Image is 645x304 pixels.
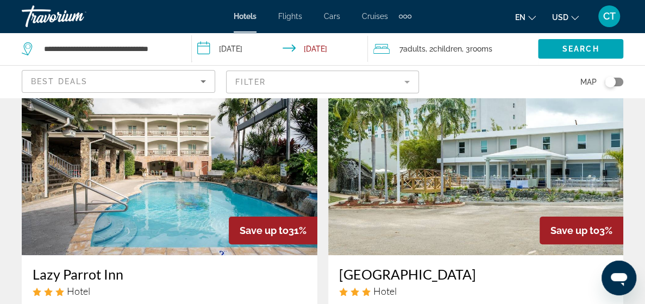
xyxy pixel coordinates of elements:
button: Search [538,39,623,59]
span: CT [603,11,616,22]
button: Extra navigation items [399,8,411,25]
span: Save up to [240,225,289,236]
button: Change currency [552,9,579,25]
button: Change language [515,9,536,25]
a: [GEOGRAPHIC_DATA] [339,266,613,282]
span: , 2 [425,41,462,56]
span: Map [580,74,597,90]
span: Children [433,45,462,53]
a: Travorium [22,2,130,30]
img: Hotel image [22,81,317,255]
button: Travelers: 7 adults, 2 children [368,33,538,65]
a: Cars [324,12,340,21]
a: Flights [278,12,302,21]
div: 3% [540,217,623,244]
span: , 3 [462,41,492,56]
span: Hotel [373,285,397,297]
a: Lazy Parrot Inn [33,266,306,282]
a: Cruises [362,12,388,21]
button: Filter [226,70,419,94]
span: Best Deals [31,77,87,86]
button: Check-in date: Mar 13, 2026 Check-out date: Mar 20, 2026 [192,33,367,65]
mat-select: Sort by [31,75,206,88]
button: Toggle map [597,77,623,87]
div: 3 star Hotel [339,285,613,297]
span: Save up to [550,225,599,236]
span: Adults [403,45,425,53]
a: Hotels [234,12,256,21]
div: 3 star Hotel [33,285,306,297]
div: 31% [229,217,317,244]
span: USD [552,13,568,22]
iframe: Button to launch messaging window [602,261,636,295]
span: rooms [470,45,492,53]
span: Search [562,45,599,53]
span: Hotel [67,285,90,297]
span: 7 [399,41,425,56]
img: Hotel image [328,81,624,255]
button: User Menu [595,5,623,28]
span: en [515,13,525,22]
